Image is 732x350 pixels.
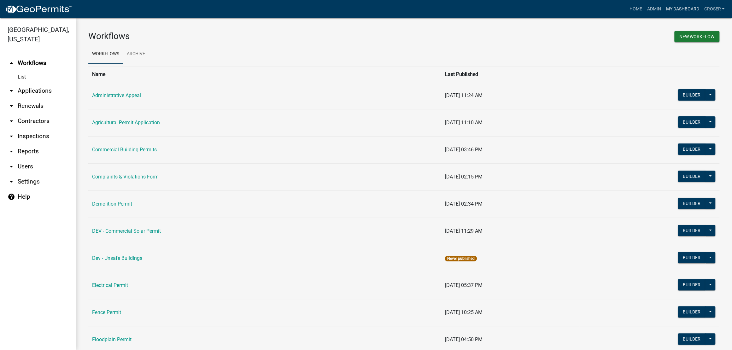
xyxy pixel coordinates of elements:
[678,333,706,345] button: Builder
[678,198,706,209] button: Builder
[92,255,142,261] a: Dev - Unsafe Buildings
[8,87,15,95] i: arrow_drop_down
[92,228,161,234] a: DEV - Commercial Solar Permit
[678,279,706,290] button: Builder
[678,225,706,236] button: Builder
[8,59,15,67] i: arrow_drop_up
[663,3,701,15] a: My Dashboard
[92,120,160,125] a: Agricultural Permit Application
[678,89,706,101] button: Builder
[445,120,482,125] span: [DATE] 11:10 AM
[92,201,132,207] a: Demolition Permit
[8,163,15,170] i: arrow_drop_down
[445,228,482,234] span: [DATE] 11:29 AM
[92,282,128,288] a: Electrical Permit
[8,132,15,140] i: arrow_drop_down
[8,148,15,155] i: arrow_drop_down
[8,193,15,201] i: help
[88,67,441,82] th: Name
[92,92,141,98] a: Administrative Appeal
[627,3,644,15] a: Home
[445,256,477,261] span: Never published
[441,67,579,82] th: Last Published
[674,31,719,42] button: New Workflow
[8,178,15,185] i: arrow_drop_down
[92,147,157,153] a: Commercial Building Permits
[678,116,706,128] button: Builder
[123,44,149,64] a: Archive
[445,282,482,288] span: [DATE] 05:37 PM
[445,147,482,153] span: [DATE] 03:46 PM
[8,102,15,110] i: arrow_drop_down
[445,201,482,207] span: [DATE] 02:34 PM
[445,92,482,98] span: [DATE] 11:24 AM
[88,31,399,42] h3: Workflows
[92,309,121,315] a: Fence Permit
[644,3,663,15] a: Admin
[445,174,482,180] span: [DATE] 02:15 PM
[8,117,15,125] i: arrow_drop_down
[678,143,706,155] button: Builder
[678,306,706,318] button: Builder
[445,309,482,315] span: [DATE] 10:25 AM
[701,3,727,15] a: croser
[445,336,482,342] span: [DATE] 04:50 PM
[92,174,159,180] a: Complaints & Violations Form
[678,252,706,263] button: Builder
[678,171,706,182] button: Builder
[88,44,123,64] a: Workflows
[92,336,132,342] a: Floodplain Permit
